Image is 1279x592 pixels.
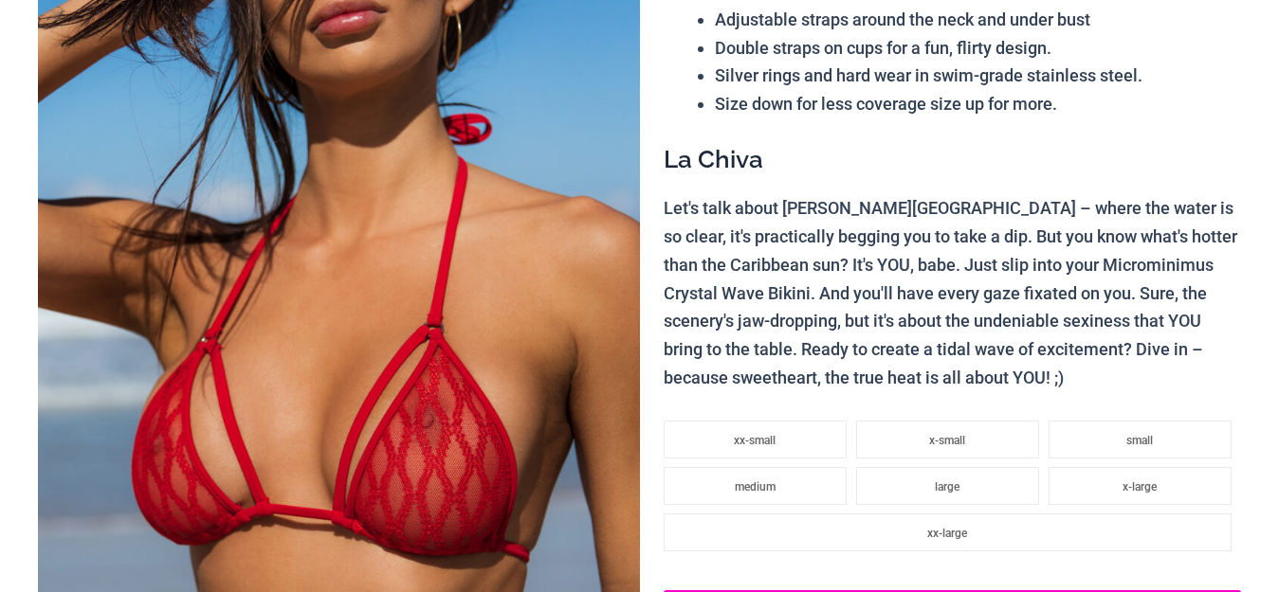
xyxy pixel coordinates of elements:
[715,90,1241,118] li: Size down for less coverage size up for more.
[664,467,847,505] li: medium
[735,480,776,493] span: medium
[1049,421,1232,458] li: small
[1126,434,1153,447] span: small
[929,434,965,447] span: x-small
[715,6,1241,34] li: Adjustable straps around the neck and under bust
[1123,480,1157,493] span: x-large
[715,34,1241,63] li: Double straps on cups for a fun, flirty design.
[1049,467,1232,505] li: x-large
[664,144,1241,176] h3: La Chiva
[664,513,1232,551] li: xx-large
[664,421,847,458] li: xx-small
[935,480,959,493] span: large
[856,467,1039,505] li: large
[664,194,1241,391] p: Let's talk about [PERSON_NAME][GEOGRAPHIC_DATA] – where the water is so clear, it's practically b...
[927,527,967,540] span: xx-large
[856,421,1039,458] li: x-small
[734,434,776,447] span: xx-small
[715,62,1241,90] li: Silver rings and hard wear in swim-grade stainless steel.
